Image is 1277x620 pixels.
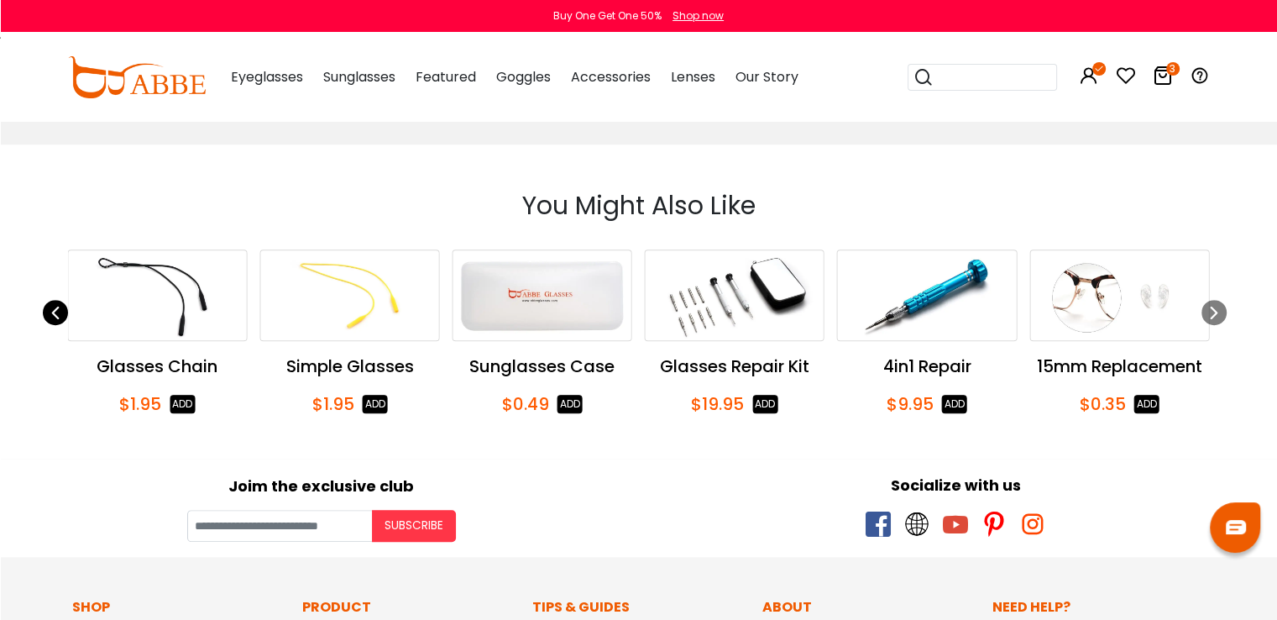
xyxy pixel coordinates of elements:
button: ADD [942,395,967,413]
div: Glasses Chain [67,354,247,379]
input: Your email [187,510,372,542]
span: Lenses [671,67,715,87]
p: Product [302,597,516,617]
img: 15mm Replacement Nose Pads [1030,250,1208,340]
button: ADD [752,395,777,413]
span: $19.95 [691,391,744,417]
span: Our Story [735,67,798,87]
a: Simple Glasses Chain [259,250,439,341]
button: Subscribe [372,510,456,542]
div: Glasses Repair Kit [645,354,824,379]
p: Need Help? [992,597,1206,617]
button: ADD [557,395,583,413]
div: 25 / 58 [645,250,824,417]
button: ADD [170,395,195,413]
p: Tips & Guides [532,597,746,617]
span: facebook [866,512,891,537]
i: 3 [1166,62,1180,76]
a: Glasses Repair Kit [645,250,824,341]
div: 15mm Replacement Nose Pads [1029,354,1209,379]
span: $0.35 [1080,391,1126,417]
div: Shop now [673,8,724,24]
button: ADD [363,395,388,413]
div: Simple Glasses Chain [259,354,439,379]
div: 26 / 58 [837,250,1017,417]
span: youtube [943,512,968,537]
a: Glasses Chain [67,250,247,341]
img: Sunglasses Case [453,250,631,340]
span: pinterest [981,512,1007,537]
img: 4in1 Repair Screwdriver [838,250,1016,340]
p: Shop [72,597,285,617]
span: $0.49 [502,391,549,417]
img: abbeglasses.com [68,56,206,98]
a: 15mm Replacement Nose Pads [1029,250,1209,341]
a: 3 [1153,69,1173,88]
a: Shop now [664,8,724,23]
div: Socialize with us [647,474,1265,497]
button: ADD [1134,395,1159,413]
span: Eyeglasses [231,67,303,87]
div: Next slide [1201,300,1227,325]
div: Joim the exclusive club [13,471,631,497]
span: instagram [1020,512,1045,537]
div: 24 / 58 [453,250,632,417]
span: $1.95 [312,391,354,417]
span: $1.95 [119,391,161,417]
div: Buy One Get One 50% [553,8,662,24]
img: Simple Glasses Chain [260,250,438,340]
span: Accessories [571,67,651,87]
span: Goggles [496,67,551,87]
div: 23 / 58 [259,250,439,417]
div: 27 / 58 [1029,250,1209,417]
span: $9.95 [887,391,934,417]
span: Featured [416,67,476,87]
div: 4in1 Repair Screwdriver [837,354,1017,379]
div: 22 / 58 [67,250,247,417]
img: chat [1226,520,1246,534]
span: twitter [904,512,929,537]
div: Sunglasses Case [453,354,632,379]
img: Glasses Repair Kit [646,250,824,340]
a: Sunglasses Case [453,250,632,341]
a: 4in1 Repair Screwdriver [837,250,1017,341]
img: Glasses Chain [68,250,246,340]
span: Sunglasses [323,67,395,87]
p: About [762,597,976,617]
